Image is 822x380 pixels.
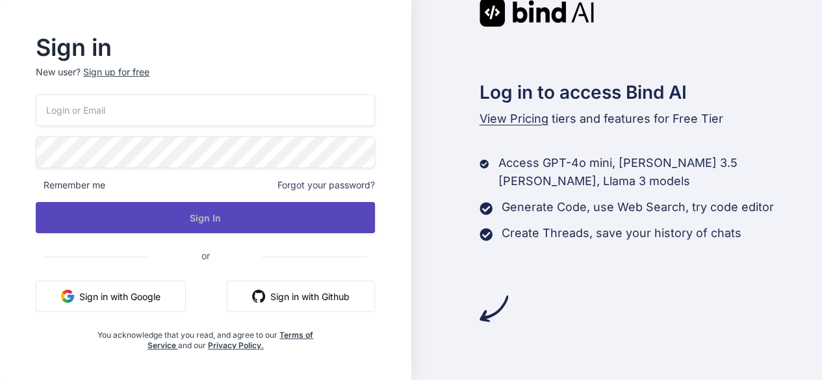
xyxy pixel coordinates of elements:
[208,340,264,350] a: Privacy Policy.
[36,202,375,233] button: Sign In
[252,290,265,303] img: github
[36,179,105,192] span: Remember me
[502,224,741,242] p: Create Threads, save your history of chats
[92,322,318,351] div: You acknowledge that you read, and agree to our and our
[61,290,74,303] img: google
[36,37,375,58] h2: Sign in
[498,154,822,190] p: Access GPT-4o mini, [PERSON_NAME] 3.5 [PERSON_NAME], Llama 3 models
[148,330,314,350] a: Terms of Service
[502,198,774,216] p: Generate Code, use Web Search, try code editor
[36,66,375,94] p: New user?
[277,179,375,192] span: Forgot your password?
[149,240,262,272] span: or
[36,94,375,126] input: Login or Email
[83,66,149,79] div: Sign up for free
[227,281,375,312] button: Sign in with Github
[480,294,508,323] img: arrow
[36,281,186,312] button: Sign in with Google
[480,112,548,125] span: View Pricing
